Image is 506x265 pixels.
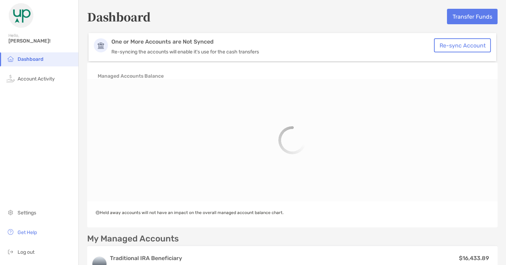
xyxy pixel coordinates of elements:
p: Re-syncing the accounts will enable it's use for the cash transfers [111,49,438,55]
button: Re-sync Account [434,38,491,52]
img: Account Icon [94,38,108,52]
h3: Traditional IRA Beneficiary [110,254,213,263]
span: Account Activity [18,76,55,82]
span: Dashboard [18,56,44,62]
img: get-help icon [6,228,15,236]
span: Settings [18,210,36,216]
img: Zoe Logo [8,3,34,28]
span: Get Help [18,230,37,235]
p: $16,433.89 [459,254,489,263]
p: One or More Accounts are Not Synced [111,38,438,45]
span: Log out [18,249,34,255]
img: activity icon [6,74,15,83]
img: household icon [6,54,15,63]
span: [PERSON_NAME]! [8,38,74,44]
h4: Managed Accounts Balance [98,73,164,79]
h5: Dashboard [87,8,151,25]
span: Held away accounts will not have an impact on the overall managed account balance chart. [96,210,284,215]
p: My Managed Accounts [87,234,179,243]
button: Transfer Funds [447,9,498,24]
img: logout icon [6,247,15,256]
img: settings icon [6,208,15,216]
